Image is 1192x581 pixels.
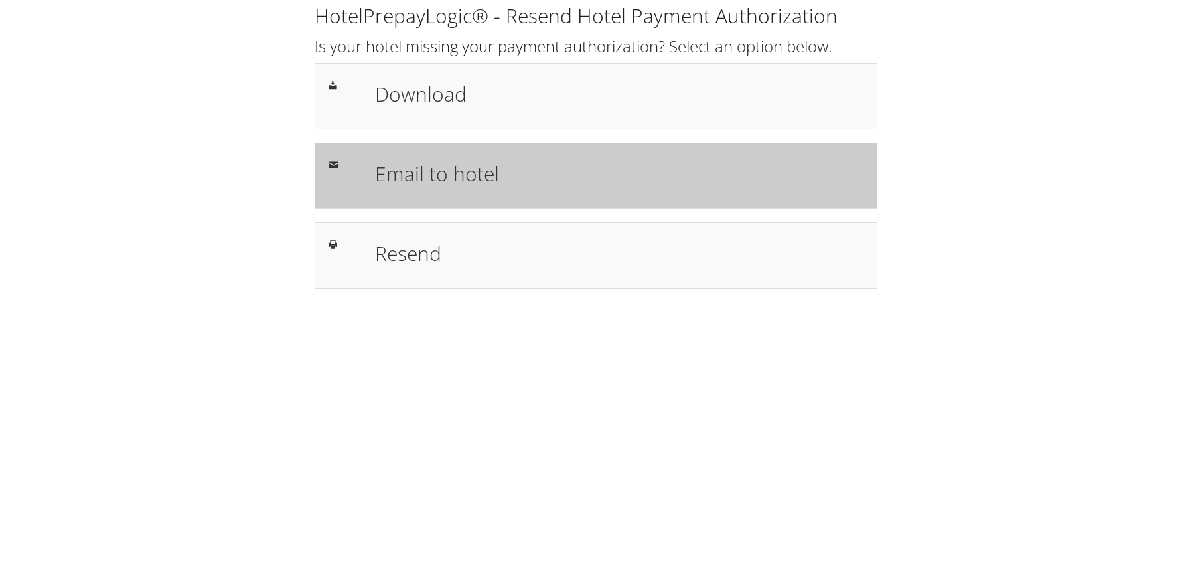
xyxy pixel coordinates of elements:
[315,143,877,209] a: Email to hotel
[315,222,877,289] a: Resend
[315,2,877,30] h1: HotelPrepayLogic® - Resend Hotel Payment Authorization
[315,35,877,58] h2: Is your hotel missing your payment authorization? Select an option below.
[375,238,863,268] h1: Resend
[315,63,877,129] a: Download
[375,79,863,109] h1: Download
[375,159,863,189] h1: Email to hotel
